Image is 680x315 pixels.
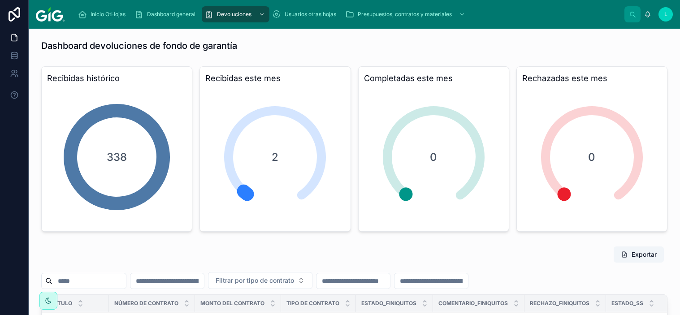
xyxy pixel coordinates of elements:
[522,72,662,85] h3: Rechazadas este mes
[202,6,269,22] a: Devoluciones
[41,39,237,52] h1: Dashboard devoluciones de fondo de garantía
[47,72,186,85] h3: Recibidas histórico
[217,11,251,18] span: Devoluciones
[342,6,470,22] a: Presupuestos, contratos y materiales
[361,300,416,307] span: Estado_Finiquitos
[52,300,72,307] span: Título
[114,300,178,307] span: Número de contrato
[75,6,132,22] a: Inicio OtHojas
[664,11,667,18] span: L
[205,72,345,85] h3: Recibidas este mes
[403,150,464,164] span: 0
[358,11,452,18] span: Presupuestos, contratos y materiales
[438,300,508,307] span: Comentario_finiquitos
[36,7,65,22] img: App logo
[611,300,643,307] span: Estado_SS
[561,150,622,164] span: 0
[91,11,126,18] span: Inicio OtHojas
[245,150,306,164] span: 2
[132,6,202,22] a: Dashboard general
[72,4,624,24] div: scrollable content
[200,300,264,307] span: Monto del contrato
[269,6,342,22] a: Usuarios otras hojas
[285,11,336,18] span: Usuarios otras hojas
[87,150,147,164] span: 338
[147,11,195,18] span: Dashboard general
[216,276,294,285] span: Filtrar por tipo de contrato
[364,72,503,85] h3: Completadas este mes
[530,300,589,307] span: Rechazo_Finiquitos
[286,300,339,307] span: Tipo de contrato
[614,246,664,263] button: Exportar
[208,272,312,289] button: Select Button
